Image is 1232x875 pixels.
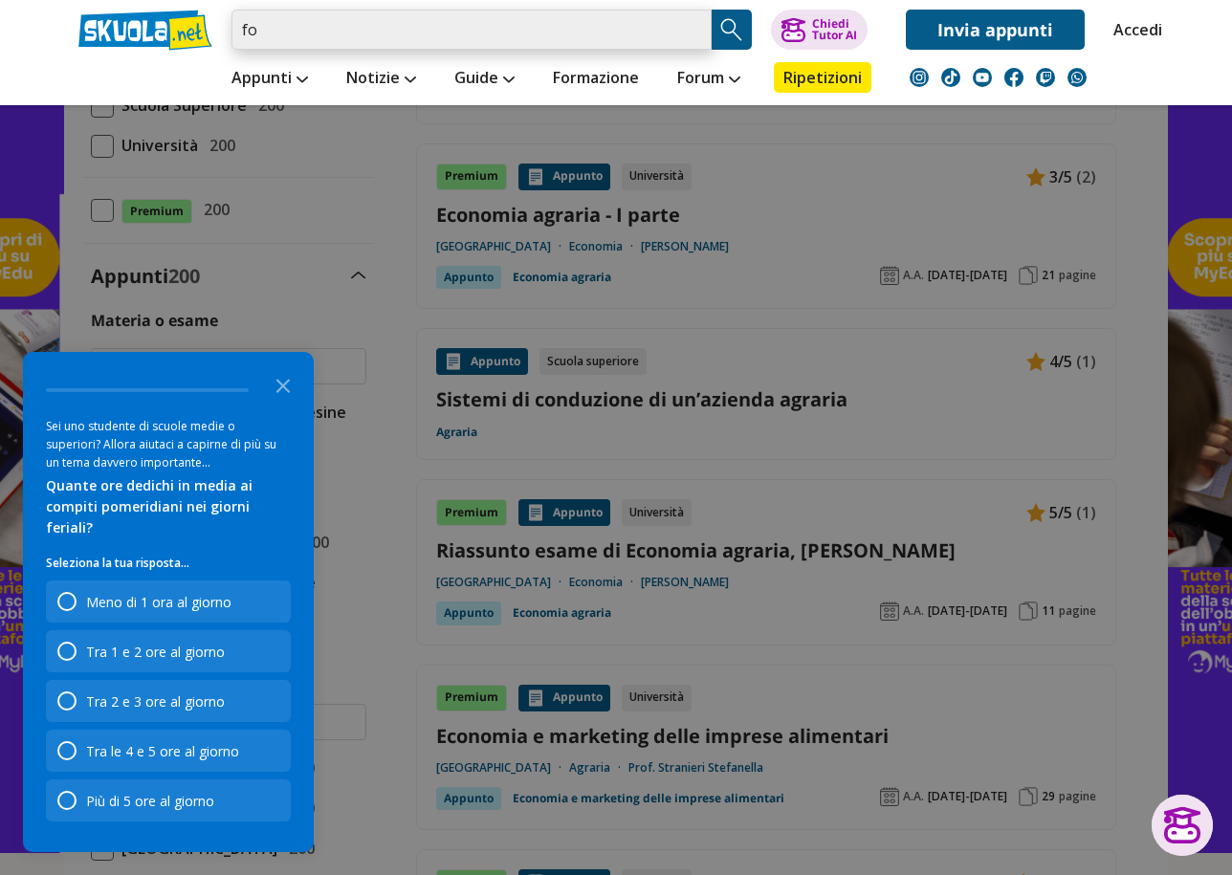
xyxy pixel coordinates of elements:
[86,742,239,760] div: Tra le 4 e 5 ore al giorno
[86,692,225,711] div: Tra 2 e 3 ore al giorno
[46,730,291,772] div: Tra le 4 e 5 ore al giorno
[86,593,231,611] div: Meno di 1 ora al giorno
[771,10,868,50] button: ChiediTutor AI
[46,779,291,821] div: Più di 5 ore al giorno
[46,630,291,672] div: Tra 1 e 2 ore al giorno
[450,62,519,97] a: Guide
[712,10,752,50] button: Search Button
[231,10,712,50] input: Cerca appunti, riassunti o versioni
[910,68,929,87] img: instagram
[86,643,225,661] div: Tra 1 e 2 ore al giorno
[23,352,314,852] div: Survey
[341,62,421,97] a: Notizie
[717,15,746,44] img: Cerca appunti, riassunti o versioni
[812,18,857,41] div: Chiedi Tutor AI
[46,475,291,538] div: Quante ore dedichi in media ai compiti pomeridiani nei giorni feriali?
[973,68,992,87] img: youtube
[1036,68,1055,87] img: twitch
[1067,68,1087,87] img: WhatsApp
[774,62,871,93] a: Ripetizioni
[941,68,960,87] img: tiktok
[46,554,291,573] p: Seleziona la tua risposta...
[548,62,644,97] a: Formazione
[46,680,291,722] div: Tra 2 e 3 ore al giorno
[46,580,291,623] div: Meno di 1 ora al giorno
[1004,68,1023,87] img: facebook
[86,792,214,810] div: Più di 5 ore al giorno
[1113,10,1154,50] a: Accedi
[906,10,1085,50] a: Invia appunti
[264,365,302,404] button: Close the survey
[46,417,291,471] div: Sei uno studente di scuole medie o superiori? Allora aiutaci a capirne di più su un tema davvero ...
[227,62,313,97] a: Appunti
[672,62,745,97] a: Forum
